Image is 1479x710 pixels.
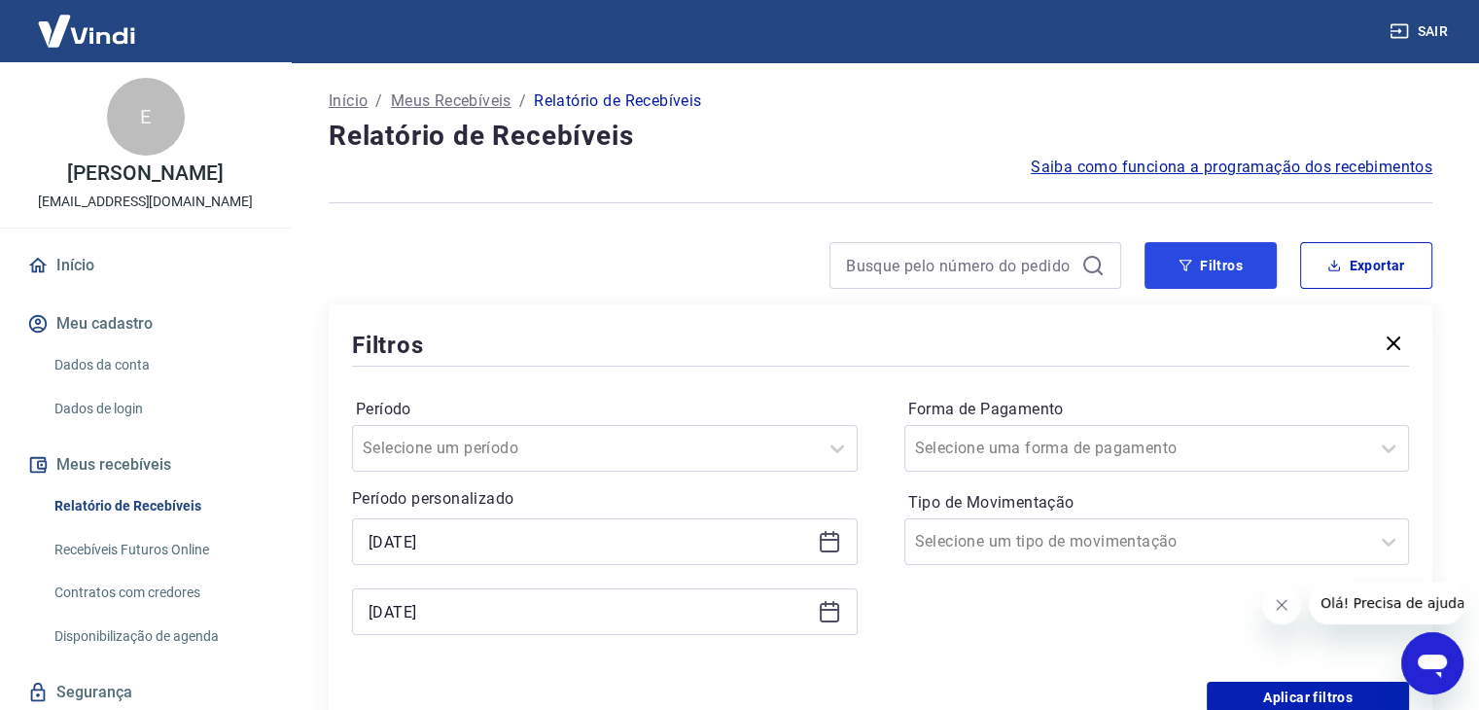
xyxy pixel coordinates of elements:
input: Data final [369,597,810,626]
iframe: Botão para abrir a janela de mensagens [1401,632,1463,694]
button: Sair [1386,14,1456,50]
a: Disponibilização de agenda [47,617,267,657]
a: Recebíveis Futuros Online [47,530,267,570]
label: Período [356,398,854,421]
p: Relatório de Recebíveis [534,89,701,113]
a: Relatório de Recebíveis [47,486,267,526]
input: Busque pelo número do pedido [846,251,1074,280]
a: Contratos com credores [47,573,267,613]
p: Período personalizado [352,487,858,511]
h4: Relatório de Recebíveis [329,117,1432,156]
button: Exportar [1300,242,1432,289]
a: Início [23,244,267,287]
button: Meus recebíveis [23,444,267,486]
a: Saiba como funciona a programação dos recebimentos [1031,156,1432,179]
button: Filtros [1144,242,1277,289]
a: Dados de login [47,389,267,429]
p: / [375,89,382,113]
h5: Filtros [352,330,424,361]
span: Olá! Precisa de ajuda? [12,14,163,29]
p: / [519,89,526,113]
div: E [107,78,185,156]
img: Vindi [23,1,150,60]
p: [PERSON_NAME] [67,163,223,184]
p: [EMAIL_ADDRESS][DOMAIN_NAME] [38,192,253,212]
button: Meu cadastro [23,302,267,345]
a: Meus Recebíveis [391,89,511,113]
label: Forma de Pagamento [908,398,1406,421]
label: Tipo de Movimentação [908,491,1406,515]
a: Dados da conta [47,345,267,385]
iframe: Mensagem da empresa [1309,582,1463,624]
input: Data inicial [369,527,810,556]
iframe: Fechar mensagem [1262,586,1301,624]
a: Início [329,89,368,113]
